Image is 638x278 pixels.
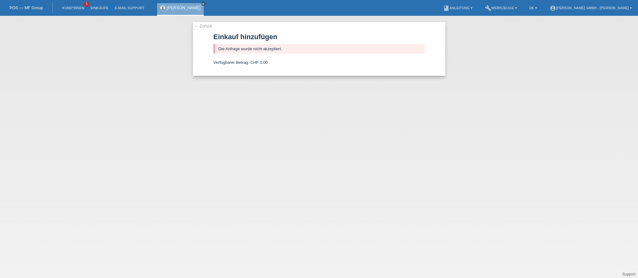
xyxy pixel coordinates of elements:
i: account_circle [550,5,556,11]
a: account_circle[PERSON_NAME] GmbH - [PERSON_NAME] ▾ [547,6,635,10]
a: buildWerkzeuge ▾ [482,6,520,10]
a: Einkäufe [87,6,111,10]
a: bookAnleitung ▾ [440,6,476,10]
i: build [485,5,491,11]
a: DE ▾ [526,6,540,10]
a: ← Zurück [195,24,212,28]
span: Verfügbarer Betrag: [214,60,249,65]
a: Support [622,272,635,276]
a: close [201,2,206,6]
a: Kund*innen [59,6,87,10]
div: Die Anfrage wurde nicht akzeptiert. [214,44,425,54]
a: [PERSON_NAME] [167,5,201,10]
span: 5 [84,2,89,7]
a: POS — MF Group [9,5,43,10]
h1: Einkauf hinzufügen [214,33,425,41]
a: E-Mail Support [112,6,148,10]
i: close [202,2,205,5]
i: book [443,5,449,11]
span: CHF 0.00 [250,60,268,65]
